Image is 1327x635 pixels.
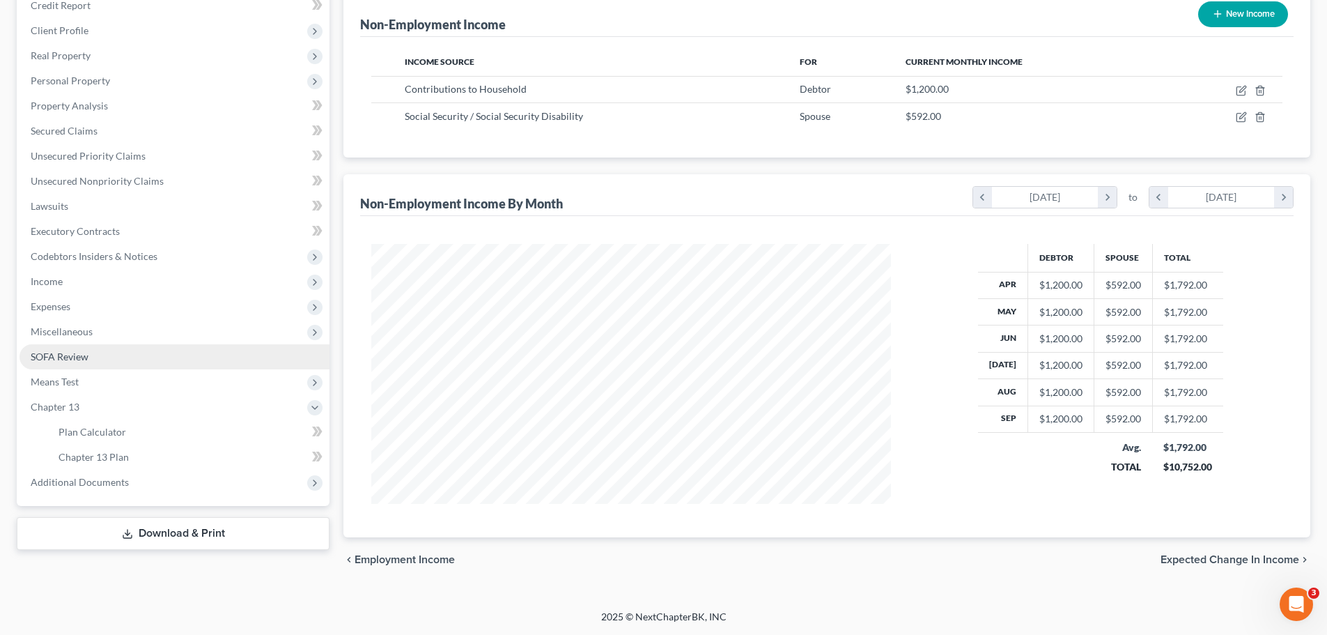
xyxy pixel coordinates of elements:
span: 3 [1308,588,1319,599]
span: Expenses [31,300,70,312]
span: Lawsuits [31,200,68,212]
div: $1,792.00 [1163,441,1212,454]
span: Chapter 13 [31,401,79,413]
span: Miscellaneous [31,326,93,337]
div: TOTAL [1105,460,1141,474]
a: Property Analysis [20,93,329,118]
div: Avg. [1105,441,1141,454]
button: New Income [1198,1,1288,27]
div: $1,200.00 [1039,305,1082,319]
span: Employment Income [355,554,455,565]
span: Spouse [800,110,830,122]
i: chevron_right [1274,187,1293,208]
td: $1,792.00 [1152,298,1223,325]
a: Unsecured Priority Claims [20,144,329,169]
div: $592.00 [1105,305,1141,319]
a: Secured Claims [20,118,329,144]
span: Client Profile [31,24,88,36]
th: Spouse [1094,244,1152,272]
span: Income [31,275,63,287]
td: $1,792.00 [1152,352,1223,378]
div: [DATE] [992,187,1099,208]
a: Lawsuits [20,194,329,219]
a: Chapter 13 Plan [47,445,329,470]
span: Debtor [800,83,831,95]
div: $1,200.00 [1039,412,1082,426]
span: Contributions to Household [405,83,527,95]
th: Debtor [1027,244,1094,272]
th: Aug [978,379,1028,406]
div: $1,200.00 [1039,385,1082,399]
th: May [978,298,1028,325]
span: Unsecured Priority Claims [31,150,146,162]
div: $592.00 [1105,385,1141,399]
span: Plan Calculator [59,426,126,438]
td: $1,792.00 [1152,326,1223,352]
span: Chapter 13 Plan [59,451,129,463]
a: Download & Print [17,517,329,550]
span: Property Analysis [31,100,108,112]
div: 2025 © NextChapterBK, INC [267,610,1061,635]
th: Apr [978,272,1028,298]
span: $1,200.00 [906,83,949,95]
iframe: Intercom live chat [1280,588,1313,621]
a: Unsecured Nonpriority Claims [20,169,329,194]
td: $1,792.00 [1152,406,1223,432]
i: chevron_right [1098,187,1117,208]
span: Additional Documents [31,476,129,488]
th: Total [1152,244,1223,272]
div: $1,200.00 [1039,358,1082,372]
span: Codebtors Insiders & Notices [31,250,157,262]
th: Sep [978,406,1028,432]
span: Unsecured Nonpriority Claims [31,175,164,187]
i: chevron_left [1149,187,1168,208]
div: [DATE] [1168,187,1275,208]
a: Executory Contracts [20,219,329,244]
a: Plan Calculator [47,420,329,445]
div: $592.00 [1105,278,1141,292]
i: chevron_left [343,554,355,565]
td: $1,792.00 [1152,272,1223,298]
th: [DATE] [978,352,1028,378]
div: Non-Employment Income [360,16,506,33]
div: $10,752.00 [1163,460,1212,474]
div: $1,200.00 [1039,332,1082,346]
button: chevron_left Employment Income [343,554,455,565]
i: chevron_left [973,187,992,208]
button: Expected Change in Income chevron_right [1161,554,1310,565]
span: Income Source [405,56,474,67]
div: $1,200.00 [1039,278,1082,292]
div: $592.00 [1105,412,1141,426]
div: Non-Employment Income By Month [360,195,563,212]
span: Means Test [31,376,79,388]
div: $592.00 [1105,358,1141,372]
span: SOFA Review [31,351,88,362]
span: Secured Claims [31,125,98,137]
span: Expected Change in Income [1161,554,1299,565]
a: SOFA Review [20,344,329,369]
span: to [1128,190,1138,204]
span: Current Monthly Income [906,56,1023,67]
i: chevron_right [1299,554,1310,565]
span: $592.00 [906,110,941,122]
span: Personal Property [31,75,110,86]
div: $592.00 [1105,332,1141,346]
span: For [800,56,817,67]
span: Executory Contracts [31,225,120,237]
td: $1,792.00 [1152,379,1223,406]
span: Social Security / Social Security Disability [405,110,583,122]
span: Real Property [31,49,91,61]
th: Jun [978,326,1028,352]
